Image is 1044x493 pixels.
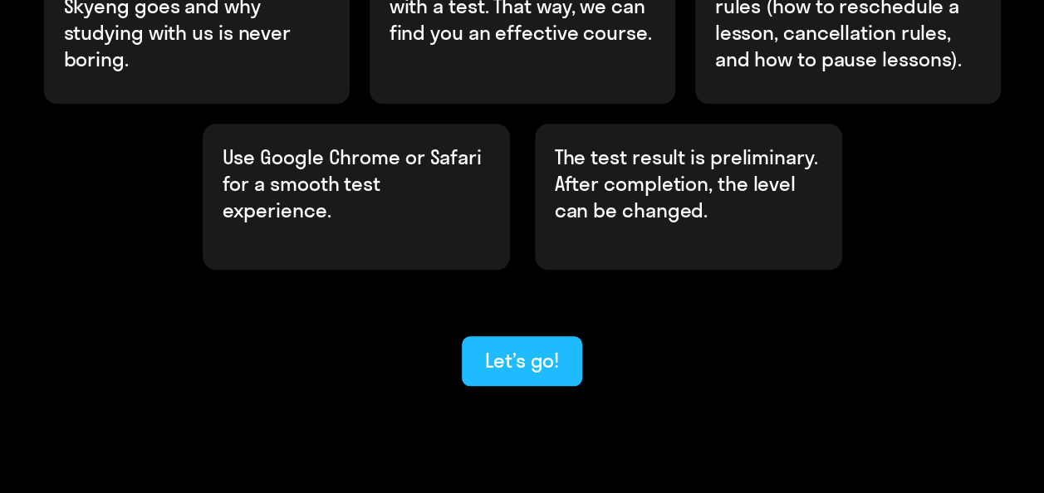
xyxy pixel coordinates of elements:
[223,144,490,223] p: Use Google Chrome or Safari for a smooth test experience.
[555,144,822,223] p: The test result is preliminary. After completion, the level can be changed.
[485,347,559,373] div: Let’s go!
[462,336,582,386] button: Let’s go!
